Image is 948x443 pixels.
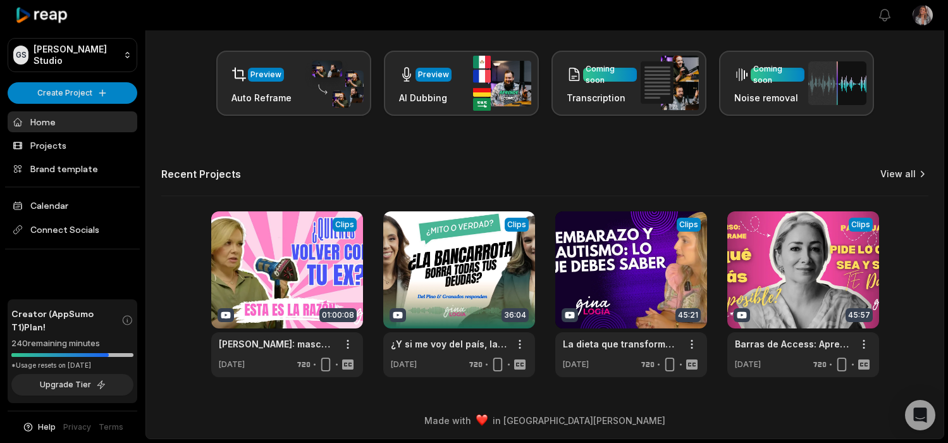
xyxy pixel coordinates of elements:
div: Preview [250,69,281,80]
div: Made with in [GEOGRAPHIC_DATA][PERSON_NAME] [157,414,932,427]
a: Calendar [8,195,137,216]
img: heart emoji [476,415,488,426]
h3: Auto Reframe [231,91,292,104]
img: ai_dubbing.png [473,56,531,111]
img: transcription.png [641,56,699,110]
h3: AI Dubbing [399,91,452,104]
div: Open Intercom Messenger [905,400,935,430]
span: Help [38,421,56,433]
a: La dieta que transformó la vida de mi hija autista - Lo que nadie te dijo de la vacunas [563,337,679,351]
p: [PERSON_NAME] Studio [34,44,118,66]
img: noise_removal.png [808,61,866,105]
h2: Recent Projects [161,168,241,180]
button: Upgrade Tier [11,374,133,396]
a: ¿Y si me voy del país, las deudas desaparecen? - [PERSON_NAME] & [PERSON_NAME] Law Firm explican ... [391,337,507,351]
div: Preview [418,69,449,80]
button: Create Project [8,82,137,104]
div: 240 remaining minutes [11,337,133,350]
div: Coming soon [753,63,802,86]
span: Connect Socials [8,218,137,241]
a: Barras de Access: Aprende a Pedir y Recibir del Universo con [PERSON_NAME] famosa por LCDLF México [735,337,851,351]
a: Projects [8,135,137,156]
div: GS [13,46,28,65]
img: auto_reframe.png [305,59,364,108]
a: Privacy [63,421,91,433]
h3: Transcription [567,91,637,104]
a: Brand template [8,158,137,179]
div: *Usage resets on [DATE] [11,361,133,370]
a: View all [880,168,916,180]
div: Coming soon [586,63,634,86]
h3: Noise removal [734,91,804,104]
a: [PERSON_NAME]: masculinidad, mujeres ALFA y por qué vuelves con tu ex [DATE] 22:01 [219,337,335,351]
a: Home [8,111,137,132]
a: Terms [99,421,123,433]
span: Creator (AppSumo T1) Plan! [11,307,121,334]
button: Help [22,421,56,433]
